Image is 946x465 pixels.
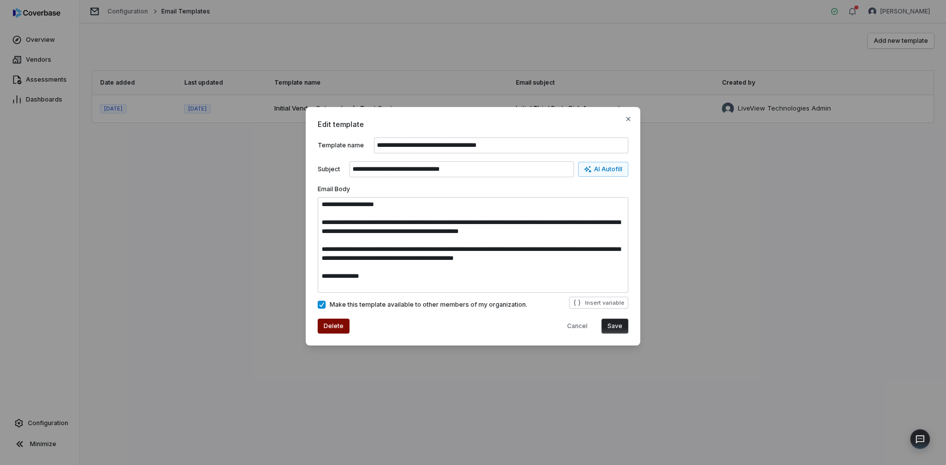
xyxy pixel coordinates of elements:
[601,319,628,334] button: Save
[578,162,628,177] button: AI Autofill
[318,185,350,193] label: Email Body
[318,165,346,173] label: Subject
[330,301,527,309] span: Make this template available to other members of my organization.
[318,319,350,334] button: Delete
[561,319,593,334] button: Cancel
[584,165,622,173] div: AI Autofill
[318,141,370,149] label: Template name
[318,301,326,309] button: Make this template available to other members of my organization.
[569,297,628,309] button: Insert variable
[318,119,628,129] span: Edit template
